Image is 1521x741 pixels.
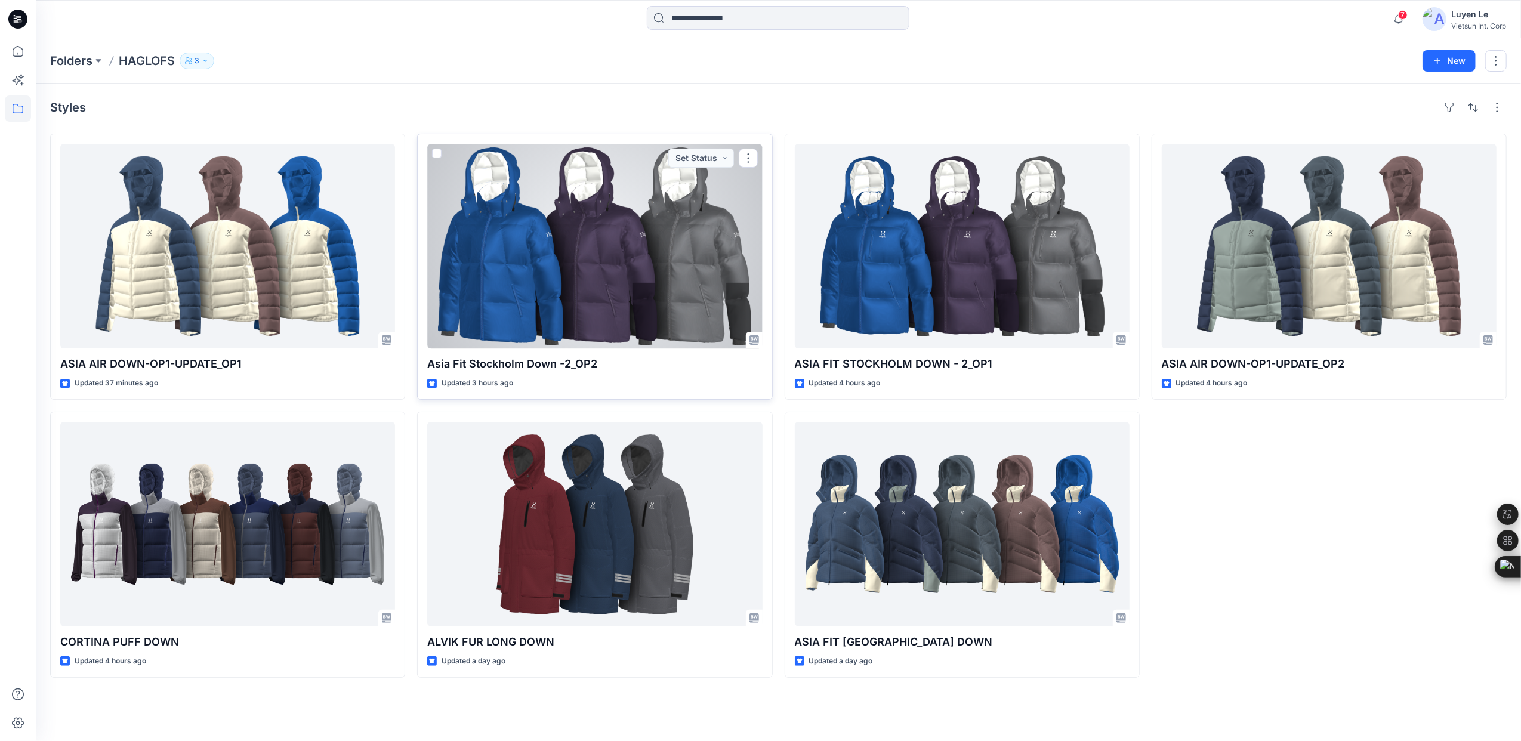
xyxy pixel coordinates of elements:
a: ASIA AIR DOWN-OP1-UPDATE_OP2 [1162,144,1497,348]
h4: Styles [50,100,86,115]
div: Vietsun Int. Corp [1451,21,1506,30]
a: ASIA FIT STOCKHOLM DOWN - 2​_OP1 [795,144,1130,348]
img: avatar [1423,7,1446,31]
p: CORTINA PUFF DOWN [60,634,395,650]
p: Updated 4 hours ago [809,377,881,390]
p: 3 [195,54,199,67]
a: ASIA AIR DOWN-OP1-UPDATE_OP1 [60,144,395,348]
p: ALVIK FUR LONG DOWN [427,634,762,650]
a: CORTINA PUFF DOWN [60,422,395,626]
button: 3 [180,53,214,69]
p: Updated a day ago [442,655,505,668]
span: 7 [1398,10,1408,20]
a: Asia Fit Stockholm Down -2​_OP2 [427,144,762,348]
a: ALVIK FUR LONG DOWN [427,422,762,626]
p: ASIA AIR DOWN-OP1-UPDATE_OP2 [1162,356,1497,372]
p: Updated 3 hours ago [442,377,513,390]
p: HAGLOFS [119,53,175,69]
div: Luyen Le [1451,7,1506,21]
a: ASIA FIT STOCKHOLM DOWN [795,422,1130,626]
p: ASIA AIR DOWN-OP1-UPDATE_OP1 [60,356,395,372]
a: Folders [50,53,92,69]
p: Updated 4 hours ago [75,655,146,668]
p: Updated a day ago [809,655,873,668]
p: Asia Fit Stockholm Down -2​_OP2 [427,356,762,372]
p: ASIA FIT STOCKHOLM DOWN - 2​_OP1 [795,356,1130,372]
button: New [1423,50,1476,72]
p: Updated 37 minutes ago [75,377,158,390]
p: Updated 4 hours ago [1176,377,1248,390]
p: ASIA FIT [GEOGRAPHIC_DATA] DOWN [795,634,1130,650]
